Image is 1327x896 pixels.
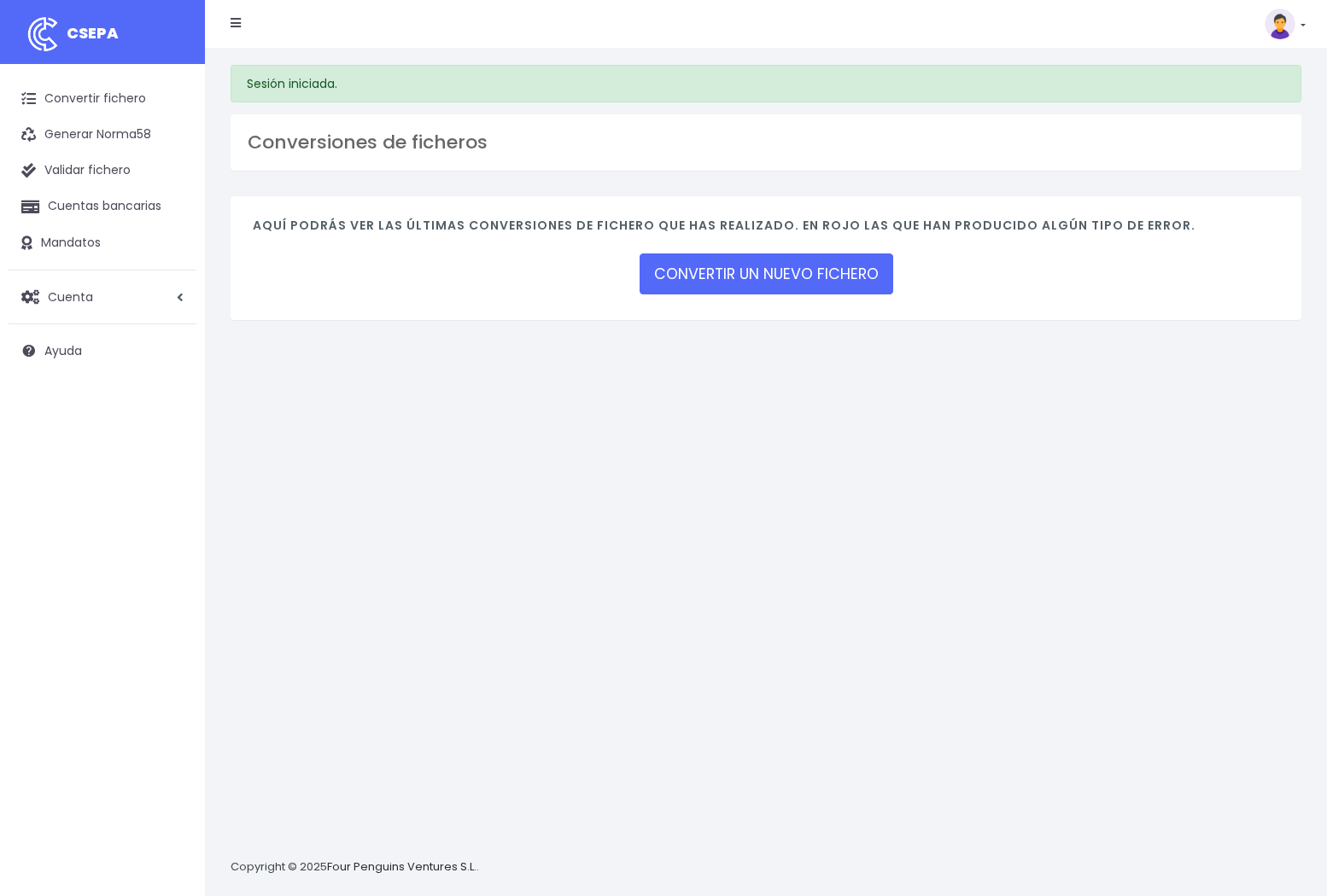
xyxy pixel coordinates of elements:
[67,22,119,44] span: CSEPA
[44,342,82,359] span: Ayuda
[21,13,64,55] img: logo
[253,218,1279,241] h4: Aquí podrás ver las últimas conversiones de fichero que has realizado. En rojo las que han produc...
[9,225,196,261] a: Mandatos
[327,858,476,875] a: Four Penguins Ventures S.L.
[9,333,196,369] a: Ayuda
[248,131,1284,154] h3: Conversiones de ficheros
[9,153,196,189] a: Validar fichero
[9,117,196,153] a: Generar Norma58
[48,288,93,305] span: Cuenta
[9,81,196,117] a: Convertir fichero
[231,858,479,876] p: Copyright © 2025 .
[9,279,196,315] a: Cuenta
[9,189,196,224] a: Cuentas bancarias
[231,65,1301,102] div: Sesión iniciada.
[1265,9,1295,39] img: profile
[640,253,893,294] a: CONVERTIR UN NUEVO FICHERO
